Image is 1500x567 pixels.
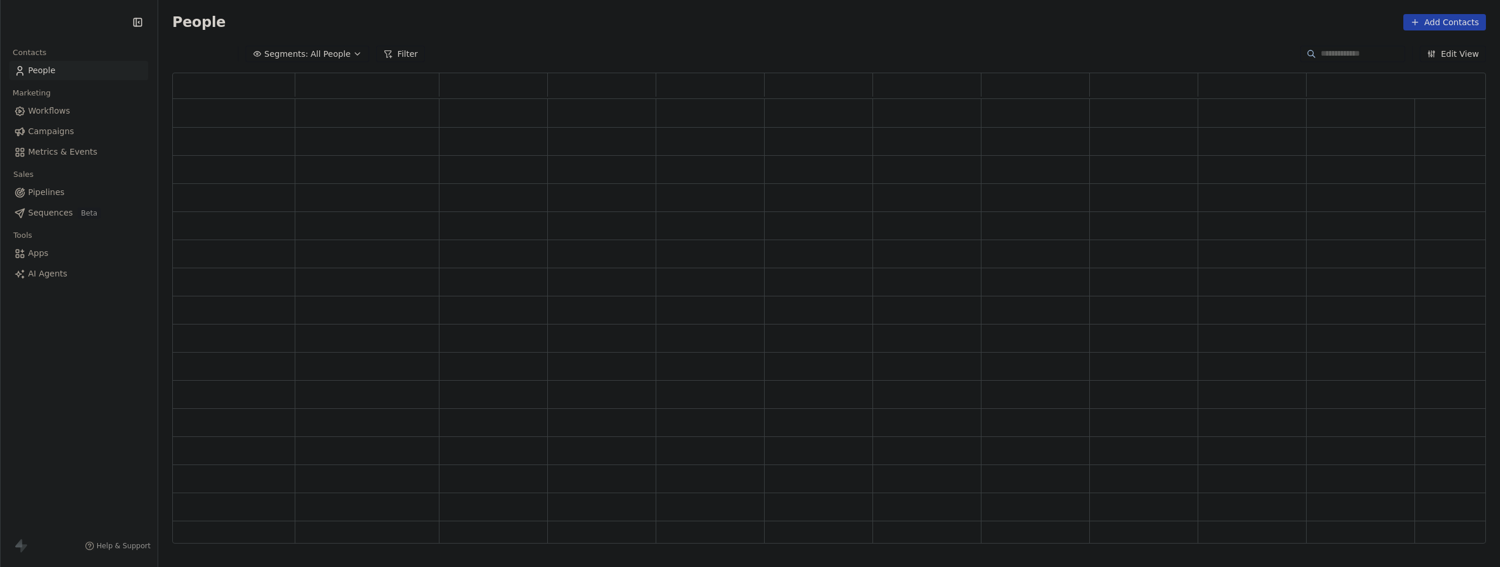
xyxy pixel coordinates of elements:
span: Apps [28,247,49,259]
a: AI Agents [9,264,148,283]
a: Metrics & Events [9,142,148,162]
span: Tools [8,227,37,244]
a: Pipelines [9,183,148,202]
span: Pipelines [28,186,64,199]
a: People [9,61,148,80]
span: People [28,64,56,77]
button: Edit View [1420,46,1486,62]
button: Filter [376,46,425,62]
a: SequencesBeta [9,203,148,223]
span: All People [311,48,350,60]
span: Marketing [8,84,56,102]
span: Beta [77,207,101,219]
span: Metrics & Events [28,146,97,158]
span: People [172,13,226,31]
span: Sequences [28,207,73,219]
span: Sales [8,166,39,183]
a: Help & Support [85,541,151,551]
span: Contacts [8,44,52,62]
a: Workflows [9,101,148,121]
a: Apps [9,244,148,263]
a: Campaigns [9,122,148,141]
span: Segments: [264,48,308,60]
span: Help & Support [97,541,151,551]
span: Campaigns [28,125,74,138]
div: grid [173,99,1487,544]
button: Add Contacts [1403,14,1486,30]
span: AI Agents [28,268,67,280]
span: Workflows [28,105,70,117]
